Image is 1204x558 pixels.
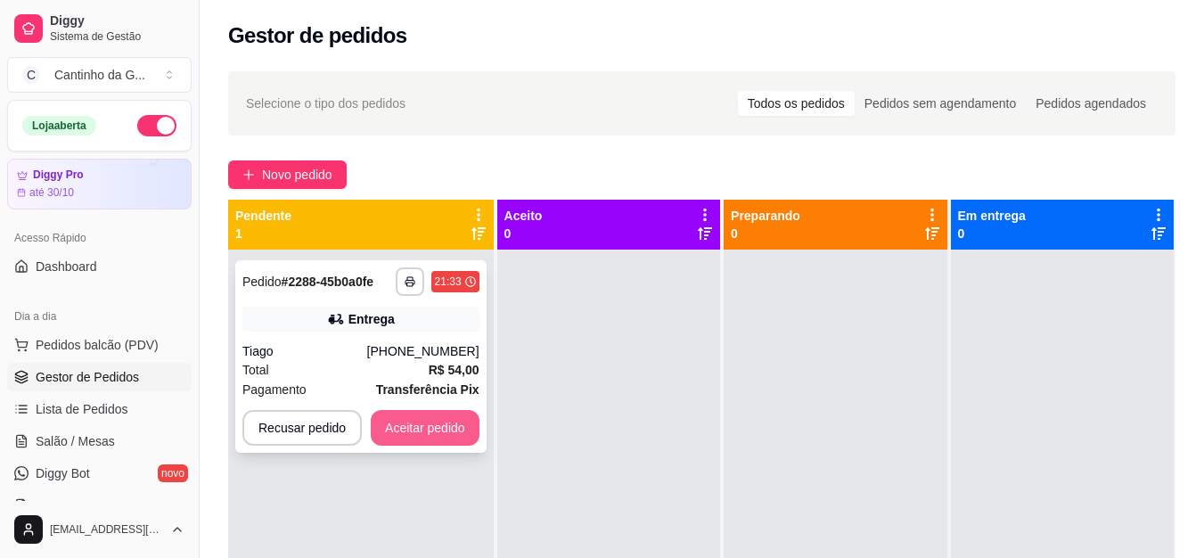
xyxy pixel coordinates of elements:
[376,382,479,397] strong: Transferência Pix
[29,185,74,200] article: até 30/10
[36,464,90,482] span: Diggy Bot
[348,310,395,328] div: Entrega
[1026,91,1156,116] div: Pedidos agendados
[7,508,192,551] button: [EMAIL_ADDRESS][DOMAIN_NAME]
[50,13,184,29] span: Diggy
[731,225,800,242] p: 0
[137,115,176,136] button: Alterar Status
[7,491,192,520] a: KDS
[36,496,61,514] span: KDS
[36,258,97,275] span: Dashboard
[228,160,347,189] button: Novo pedido
[367,342,479,360] div: [PHONE_NUMBER]
[7,224,192,252] div: Acesso Rápido
[435,275,462,289] div: 21:33
[242,380,307,399] span: Pagamento
[7,302,192,331] div: Dia a dia
[7,159,192,209] a: Diggy Proaté 30/10
[246,94,405,113] span: Selecione o tipo dos pedidos
[7,395,192,423] a: Lista de Pedidos
[242,275,282,289] span: Pedido
[7,7,192,50] a: DiggySistema de Gestão
[242,410,362,446] button: Recusar pedido
[36,336,159,354] span: Pedidos balcão (PDV)
[242,360,269,380] span: Total
[262,165,332,185] span: Novo pedido
[7,252,192,281] a: Dashboard
[429,363,479,377] strong: R$ 54,00
[54,66,145,84] div: Cantinho da G ...
[738,91,855,116] div: Todos os pedidos
[22,116,96,135] div: Loja aberta
[242,342,367,360] div: Tiago
[504,225,543,242] p: 0
[36,400,128,418] span: Lista de Pedidos
[855,91,1026,116] div: Pedidos sem agendamento
[33,168,84,182] article: Diggy Pro
[7,331,192,359] button: Pedidos balcão (PDV)
[7,57,192,93] button: Select a team
[958,225,1026,242] p: 0
[958,207,1026,225] p: Em entrega
[7,459,192,488] a: Diggy Botnovo
[504,207,543,225] p: Aceito
[235,225,291,242] p: 1
[235,207,291,225] p: Pendente
[36,368,139,386] span: Gestor de Pedidos
[7,363,192,391] a: Gestor de Pedidos
[7,427,192,455] a: Salão / Mesas
[242,168,255,181] span: plus
[22,66,40,84] span: C
[282,275,374,289] strong: # 2288-45b0a0fe
[50,29,184,44] span: Sistema de Gestão
[36,432,115,450] span: Salão / Mesas
[371,410,479,446] button: Aceitar pedido
[731,207,800,225] p: Preparando
[228,21,407,50] h2: Gestor de pedidos
[50,522,163,537] span: [EMAIL_ADDRESS][DOMAIN_NAME]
